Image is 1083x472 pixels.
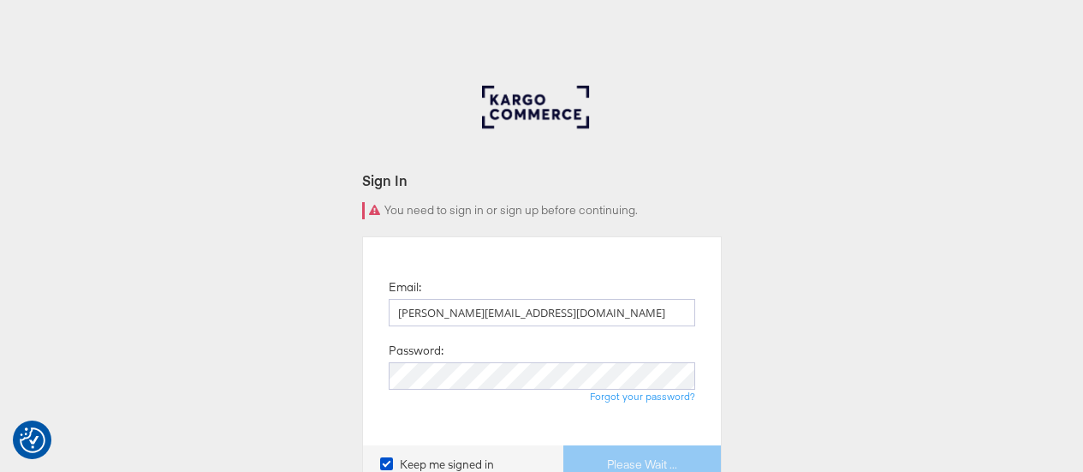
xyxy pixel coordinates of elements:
label: Email: [389,279,421,296]
button: Consent Preferences [20,427,45,453]
img: Revisit consent button [20,427,45,453]
label: Password: [389,343,443,359]
div: You need to sign in or sign up before continuing. [362,202,722,219]
a: Forgot your password? [590,390,695,403]
div: Sign In [362,170,722,190]
input: Email [389,299,695,326]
